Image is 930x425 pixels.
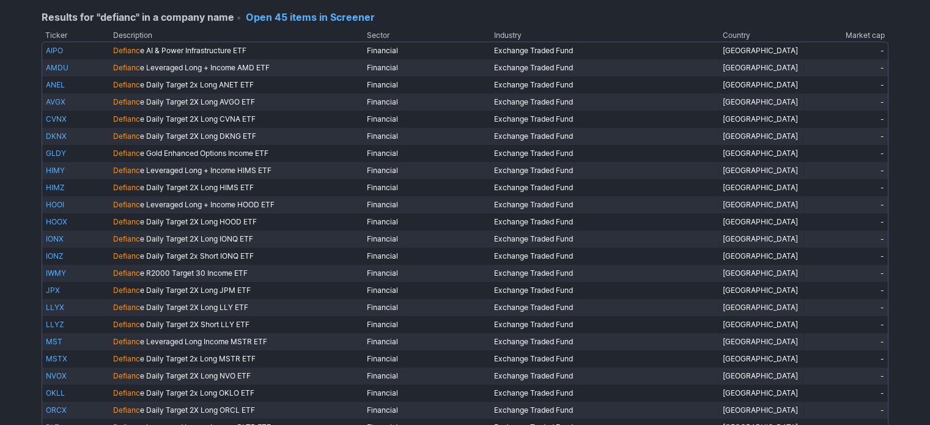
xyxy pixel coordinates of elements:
td: e Daily Target 2X Long AVGO ETF [109,94,364,111]
th: Ticker [42,29,109,42]
td: Exchange Traded Fund [490,213,719,231]
td: - [803,42,888,59]
a: MST [46,337,62,346]
td: e Daily Target 2X Long IONQ ETF [109,231,364,248]
td: Financial [363,196,490,213]
td: Exchange Traded Fund [490,316,719,333]
th: Country [719,29,804,42]
a: IONZ [46,251,64,261]
td: Financial [363,76,490,94]
td: Financial [363,42,490,59]
td: Financial [363,248,490,265]
span: Defianc [113,183,140,192]
td: Financial [363,145,490,162]
td: e Gold Enhanced Options Income ETF [109,145,364,162]
a: JPX [46,286,60,295]
td: e Daily Target 2X Long HIMS ETF [109,179,364,196]
td: [GEOGRAPHIC_DATA] [719,231,804,248]
th: Industry [490,29,719,42]
th: Sector [363,29,490,42]
span: Defianc [113,388,140,397]
td: [GEOGRAPHIC_DATA] [719,76,804,94]
td: e Daily Target 2x Long ANET ETF [109,76,364,94]
a: DKNX [46,131,67,141]
td: [GEOGRAPHIC_DATA] [719,179,804,196]
a: MSTX [46,354,67,363]
td: e Daily Target 2X Long LLY ETF [109,299,364,316]
span: Defianc [113,251,140,261]
td: - [803,128,888,145]
td: e Daily Target 2X Long CVNA ETF [109,111,364,128]
td: Financial [363,94,490,111]
td: [GEOGRAPHIC_DATA] [719,350,804,368]
td: [GEOGRAPHIC_DATA] [719,316,804,333]
a: IONX [46,234,64,243]
td: [GEOGRAPHIC_DATA] [719,299,804,316]
td: - [803,231,888,248]
td: Exchange Traded Fund [490,94,719,111]
td: - [803,316,888,333]
td: [GEOGRAPHIC_DATA] [719,333,804,350]
span: Defianc [113,46,140,55]
td: [GEOGRAPHIC_DATA] [719,145,804,162]
span: Defianc [113,320,140,329]
td: Financial [363,111,490,128]
th: Description [109,29,364,42]
span: Defianc [113,303,140,312]
td: Exchange Traded Fund [490,333,719,350]
td: Exchange Traded Fund [490,145,719,162]
td: Exchange Traded Fund [490,402,719,419]
td: Exchange Traded Fund [490,196,719,213]
td: - [803,282,888,299]
a: IWMY [46,268,66,278]
span: Defianc [113,114,140,124]
td: Financial [363,265,490,282]
td: Exchange Traded Fund [490,128,719,145]
td: Exchange Traded Fund [490,282,719,299]
a: NVOX [46,371,67,380]
span: Defianc [113,97,140,106]
td: [GEOGRAPHIC_DATA] [719,248,804,265]
td: - [803,59,888,76]
td: Financial [363,282,490,299]
td: Exchange Traded Fund [490,76,719,94]
td: Exchange Traded Fund [490,350,719,368]
span: Defianc [113,63,140,72]
td: e R2000 Target 30 Income ETF [109,265,364,282]
td: e Leveraged Long + Income AMD ETF [109,59,364,76]
td: [GEOGRAPHIC_DATA] [719,402,804,419]
a: AMDU [46,63,68,72]
span: Defianc [113,268,140,278]
a: HIMY [46,166,65,175]
td: [GEOGRAPHIC_DATA] [719,94,804,111]
td: e Daily Target 2X Long ORCL ETF [109,402,364,419]
a: LLYX [46,303,64,312]
span: Defianc [113,337,140,346]
td: e Daily Target 2X Long JPM ETF [109,282,364,299]
td: Financial [363,402,490,419]
span: Defianc [113,371,140,380]
td: Financial [363,350,490,368]
td: Financial [363,213,490,231]
td: Financial [363,316,490,333]
td: [GEOGRAPHIC_DATA] [719,282,804,299]
a: AVGX [46,97,65,106]
td: e Daily Target 2X Short LLY ETF [109,316,364,333]
td: - [803,76,888,94]
td: Financial [363,368,490,385]
td: Exchange Traded Fund [490,179,719,196]
span: Defianc [113,217,140,226]
td: [GEOGRAPHIC_DATA] [719,196,804,213]
td: Financial [363,128,490,145]
td: - [803,385,888,402]
span: Defianc [113,149,140,158]
td: - [803,94,888,111]
td: Exchange Traded Fund [490,265,719,282]
td: - [803,368,888,385]
td: Financial [363,231,490,248]
td: Exchange Traded Fund [490,299,719,316]
td: Exchange Traded Fund [490,59,719,76]
a: AIPO [46,46,63,55]
span: Defianc [113,405,140,415]
td: [GEOGRAPHIC_DATA] [719,59,804,76]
